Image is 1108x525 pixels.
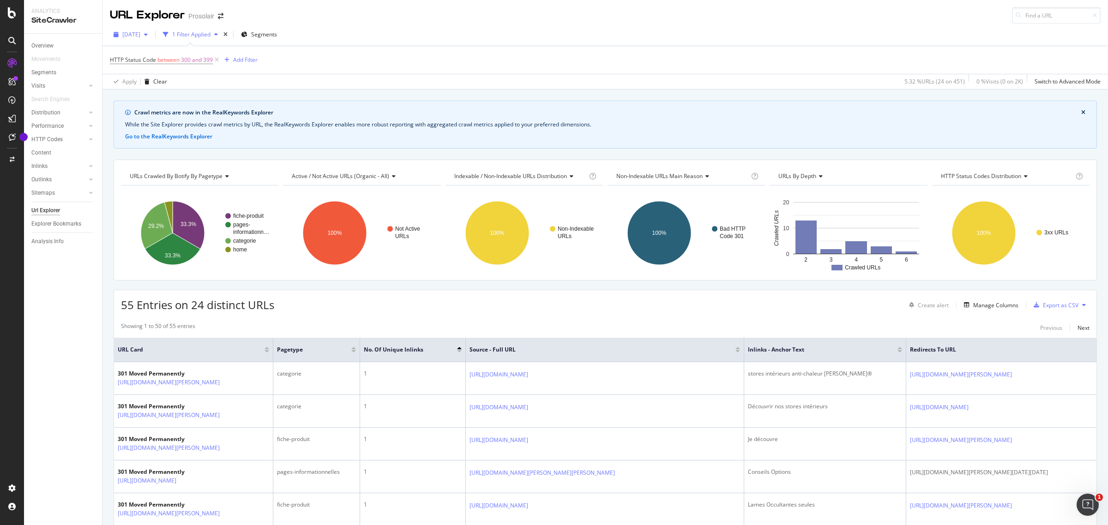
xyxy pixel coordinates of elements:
[328,230,342,236] text: 100%
[976,230,991,236] text: 100%
[31,68,56,78] div: Segments
[283,193,440,273] svg: A chart.
[31,135,86,144] a: HTTP Codes
[148,223,164,229] text: 29.2%
[558,233,572,239] text: URLs
[748,370,902,378] div: stores intérieurs anti-chaleur [PERSON_NAME]®
[910,403,969,412] a: [URL][DOMAIN_NAME]
[470,346,722,354] span: Source - Full URL
[446,193,603,273] div: A chart.
[277,501,356,509] div: fiche-produit
[31,15,95,26] div: SiteCrawler
[172,30,211,38] div: 1 Filter Applied
[783,199,789,206] text: 20
[118,468,196,476] div: 301 Moved Permanently
[904,78,965,85] div: 5.32 % URLs ( 24 on 451 )
[121,193,278,273] div: A chart.
[118,346,262,354] span: URL Card
[470,501,528,510] a: [URL][DOMAIN_NAME]
[31,68,96,78] a: Segments
[165,252,181,259] text: 33.3%
[470,436,528,445] a: [URL][DOMAIN_NAME]
[31,135,63,144] div: HTTP Codes
[608,193,765,273] svg: A chart.
[773,210,780,246] text: Crawled URLs
[364,370,462,378] div: 1
[748,468,902,476] div: Conseils Options
[157,56,180,64] span: between
[130,172,223,180] span: URLs Crawled By Botify By pagetype
[31,7,95,15] div: Analytics
[1078,322,1090,333] button: Next
[222,30,229,39] div: times
[118,435,240,443] div: 301 Moved Permanently
[910,346,1079,354] span: Redirects to URL
[31,206,60,215] div: Url Explorer
[251,30,277,38] span: Segments
[19,133,28,141] div: Tooltip anchor
[31,95,70,104] div: Search Engines
[277,346,337,354] span: pagetype
[118,476,176,485] a: [URL][DOMAIN_NAME]
[855,257,858,263] text: 4
[905,298,949,312] button: Create alert
[31,81,45,91] div: Visits
[470,403,528,412] a: [URL][DOMAIN_NAME]
[237,27,281,42] button: Segments
[188,12,214,21] div: Prosolair
[31,188,86,198] a: Sitemaps
[395,226,420,232] text: Not Active
[778,172,816,180] span: URLs by Depth
[1040,324,1062,332] div: Previous
[910,468,1048,477] span: [URL][DOMAIN_NAME][PERSON_NAME][DATE][DATE]
[121,297,274,312] span: 55 Entries on 24 distinct URLs
[31,81,86,91] a: Visits
[364,468,462,476] div: 1
[905,257,908,263] text: 6
[918,301,949,309] div: Create alert
[159,27,222,42] button: 1 Filter Applied
[31,54,70,64] a: Movements
[395,233,409,239] text: URLs
[31,188,55,198] div: Sitemaps
[910,501,1012,510] a: [URL][DOMAIN_NAME][PERSON_NAME]
[31,237,64,246] div: Analysis Info
[31,219,96,229] a: Explorer Bookmarks
[470,370,528,379] a: [URL][DOMAIN_NAME]
[1012,7,1101,24] input: Find a URL
[470,468,615,477] a: [URL][DOMAIN_NAME][PERSON_NAME][PERSON_NAME]
[290,169,432,184] h4: Active / Not Active URLs
[973,301,1018,309] div: Manage Columns
[118,509,220,518] a: [URL][DOMAIN_NAME][PERSON_NAME]
[31,206,96,215] a: Url Explorer
[748,501,902,509] div: Lames Occultantes seules
[121,322,195,333] div: Showing 1 to 50 of 55 entries
[221,54,258,66] button: Add Filter
[941,172,1021,180] span: HTTP Status Codes Distribution
[118,378,220,387] a: [URL][DOMAIN_NAME][PERSON_NAME]
[233,56,258,64] div: Add Filter
[31,175,52,185] div: Outlinks
[292,172,389,180] span: Active / Not Active URLs (organic - all)
[932,193,1090,273] div: A chart.
[748,435,902,443] div: Je découvre
[1031,74,1101,89] button: Switch to Advanced Mode
[1043,301,1078,309] div: Export as CSV
[134,108,1081,117] div: Crawl metrics are now in the RealKeywords Explorer
[31,108,86,118] a: Distribution
[364,501,462,509] div: 1
[31,148,96,158] a: Content
[125,132,212,141] button: Go to the RealKeywords Explorer
[141,74,167,89] button: Clear
[233,221,250,228] text: pages-
[118,443,220,453] a: [URL][DOMAIN_NAME][PERSON_NAME]
[218,13,223,19] div: arrow-right-arrow-left
[277,370,356,378] div: categorie
[181,221,196,227] text: 33.3%
[31,108,60,118] div: Distribution
[110,56,156,64] span: HTTP Status Code
[558,226,594,232] text: Non-Indexable
[364,402,462,411] div: 1
[110,27,151,42] button: [DATE]
[118,402,240,411] div: 301 Moved Permanently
